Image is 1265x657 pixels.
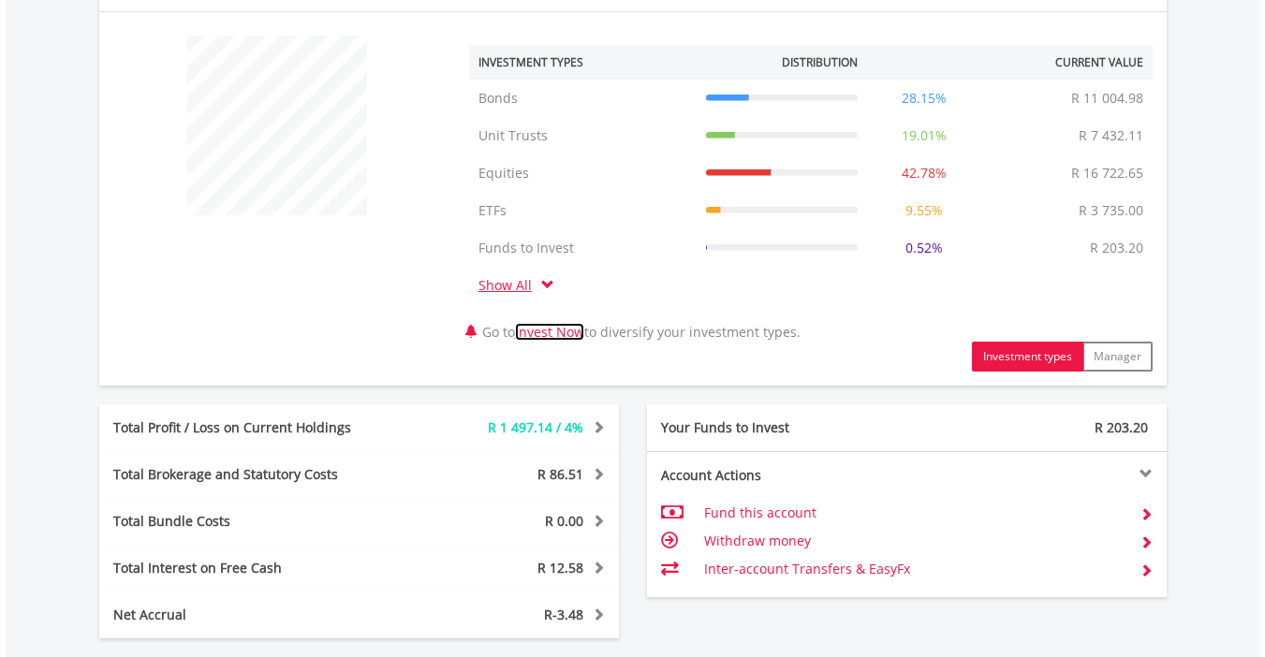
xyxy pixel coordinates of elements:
[455,26,1167,372] div: Go to to diversify your investment types.
[99,606,403,624] div: Net Accrual
[537,559,583,577] span: R 12.58
[469,154,697,192] td: Equities
[469,80,697,117] td: Bonds
[515,323,584,341] a: Invest Now
[647,418,907,437] div: Your Funds to Invest
[867,229,981,267] td: 0.52%
[99,559,403,577] div: Total Interest on Free Cash
[488,418,583,436] span: R 1 497.14 / 4%
[704,499,1125,527] td: Fund this account
[704,527,1125,555] td: Withdraw money
[1062,154,1153,192] td: R 16 722.65
[1069,117,1153,154] td: R 7 432.11
[981,45,1153,80] th: Current Value
[99,418,403,437] div: Total Profit / Loss on Current Holdings
[1082,342,1153,372] button: Manager
[1062,80,1153,117] td: R 11 004.98
[99,512,403,531] div: Total Bundle Costs
[704,555,1125,583] td: Inter-account Transfers & EasyFx
[478,276,541,294] a: Show All
[469,192,697,229] td: ETFs
[1069,192,1153,229] td: R 3 735.00
[544,606,583,623] span: R-3.48
[99,465,403,484] div: Total Brokerage and Statutory Costs
[1095,418,1148,436] span: R 203.20
[469,229,697,267] td: Funds to Invest
[537,465,583,483] span: R 86.51
[867,117,981,154] td: 19.01%
[545,512,583,530] span: R 0.00
[647,466,907,485] div: Account Actions
[867,80,981,117] td: 28.15%
[1081,229,1153,267] td: R 203.20
[782,54,858,70] div: Distribution
[867,154,981,192] td: 42.78%
[867,192,981,229] td: 9.55%
[469,45,697,80] th: Investment Types
[469,117,697,154] td: Unit Trusts
[972,342,1083,372] button: Investment types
